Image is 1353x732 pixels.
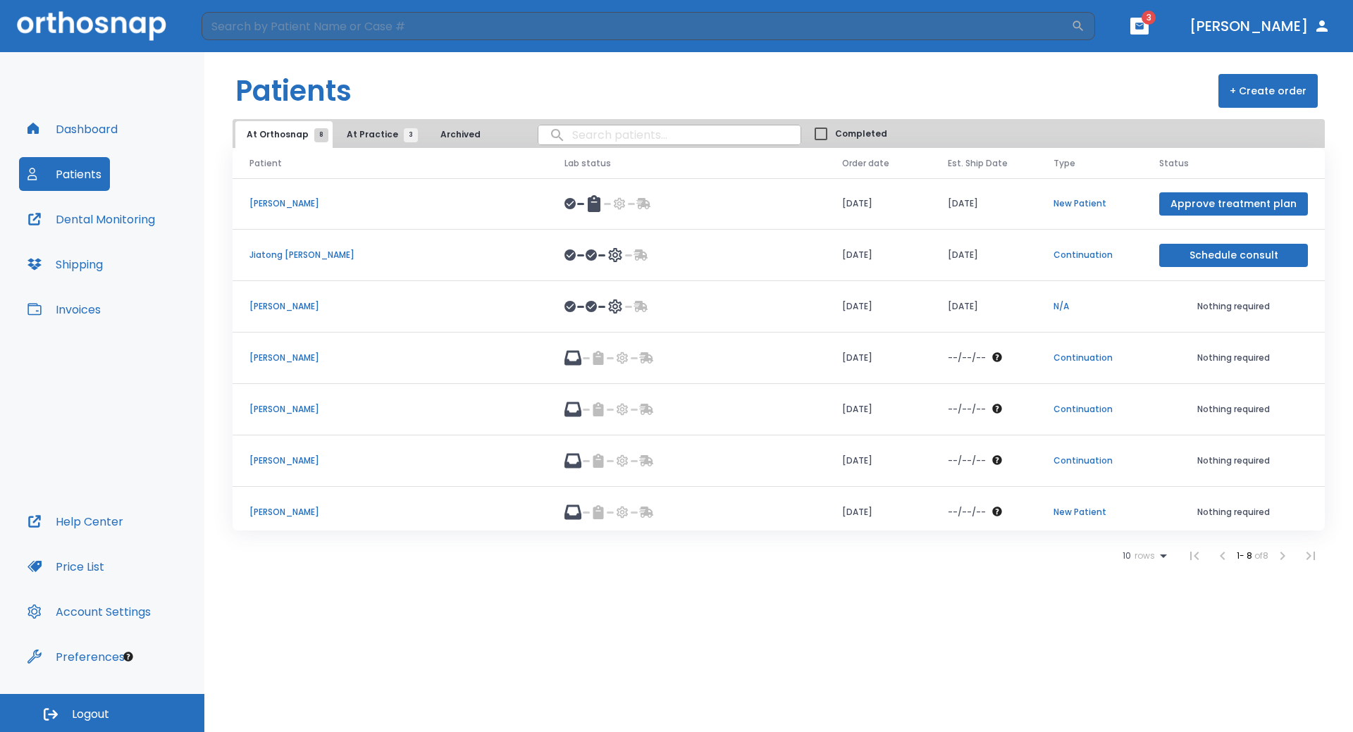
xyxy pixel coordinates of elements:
td: [DATE] [825,230,931,281]
p: Nothing required [1159,506,1308,519]
button: Invoices [19,292,109,326]
p: [PERSON_NAME] [249,454,531,467]
span: of 8 [1254,550,1268,562]
p: [PERSON_NAME] [249,352,531,364]
td: [DATE] [825,281,931,333]
p: Nothing required [1159,454,1308,467]
button: + Create order [1218,74,1318,108]
div: Tooltip anchor [122,650,135,663]
td: [DATE] [931,178,1037,230]
span: 8 [314,128,328,142]
p: Jiatong [PERSON_NAME] [249,249,531,261]
p: New Patient [1054,197,1125,210]
p: New Patient [1054,506,1125,519]
button: Shipping [19,247,111,281]
td: [DATE] [825,487,931,538]
td: [DATE] [825,333,931,384]
p: Continuation [1054,352,1125,364]
div: The date will be available after approving treatment plan [948,403,1020,416]
p: Continuation [1054,249,1125,261]
span: At Orthosnap [247,128,321,141]
p: Nothing required [1159,300,1308,313]
td: [DATE] [825,435,931,487]
span: Completed [835,128,887,140]
p: [PERSON_NAME] [249,506,531,519]
button: Price List [19,550,113,583]
input: search [538,121,801,149]
p: Continuation [1054,454,1125,467]
span: Logout [72,707,109,722]
p: N/A [1054,300,1125,313]
p: --/--/-- [948,506,986,519]
p: --/--/-- [948,403,986,416]
input: Search by Patient Name or Case # [202,12,1071,40]
span: Type [1054,157,1075,170]
span: 3 [404,128,418,142]
p: [PERSON_NAME] [249,403,531,416]
span: Status [1159,157,1189,170]
p: [PERSON_NAME] [249,300,531,313]
span: 10 [1123,551,1131,561]
p: Nothing required [1159,403,1308,416]
span: rows [1131,551,1155,561]
button: Help Center [19,504,132,538]
div: The date will be available after approving treatment plan [948,454,1020,467]
button: Account Settings [19,595,159,628]
td: [DATE] [825,384,931,435]
td: [DATE] [931,281,1037,333]
button: Approve treatment plan [1159,192,1308,216]
span: Lab status [564,157,611,170]
p: Continuation [1054,403,1125,416]
button: Dental Monitoring [19,202,163,236]
span: Est. Ship Date [948,157,1008,170]
td: [DATE] [931,230,1037,281]
p: --/--/-- [948,352,986,364]
td: [DATE] [825,178,931,230]
button: [PERSON_NAME] [1184,13,1336,39]
p: [PERSON_NAME] [249,197,531,210]
div: The date will be available after approving treatment plan [948,506,1020,519]
button: Preferences [19,640,133,674]
button: Archived [425,121,495,148]
div: The date will be available after approving treatment plan [948,352,1020,364]
button: Schedule consult [1159,244,1308,267]
p: Nothing required [1159,352,1308,364]
div: tabs [235,121,498,148]
span: Patient [249,157,282,170]
h1: Patients [235,70,352,112]
p: --/--/-- [948,454,986,467]
span: Order date [842,157,889,170]
span: 3 [1142,11,1156,25]
button: Dashboard [19,112,126,146]
span: At Practice [347,128,411,141]
span: 1 - 8 [1237,550,1254,562]
button: Patients [19,157,110,191]
img: Orthosnap [17,11,166,40]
